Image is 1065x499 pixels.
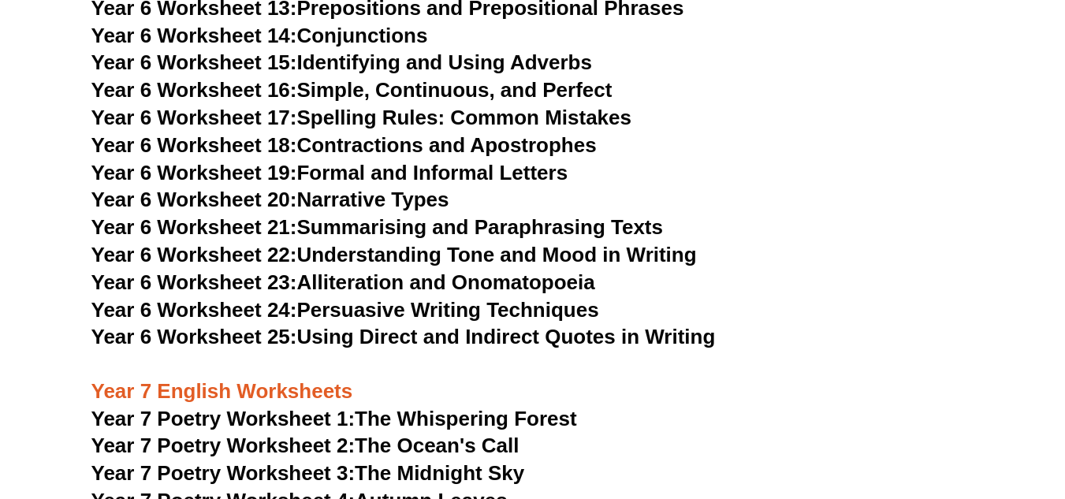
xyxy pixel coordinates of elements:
a: Year 7 Poetry Worksheet 2:The Ocean's Call [91,434,519,457]
a: Year 6 Worksheet 14:Conjunctions [91,24,428,47]
a: Year 6 Worksheet 24:Persuasive Writing Techniques [91,298,599,322]
span: Year 6 Worksheet 19: [91,161,297,184]
span: Year 6 Worksheet 25: [91,325,297,348]
iframe: Chat Widget [802,321,1065,499]
h3: Year 7 English Worksheets [91,352,974,405]
a: Year 6 Worksheet 17:Spelling Rules: Common Mistakes [91,106,631,129]
a: Year 6 Worksheet 21:Summarising and Paraphrasing Texts [91,215,663,239]
a: Year 7 Poetry Worksheet 3:The Midnight Sky [91,461,525,485]
span: Year 6 Worksheet 14: [91,24,297,47]
a: Year 6 Worksheet 20:Narrative Types [91,188,449,211]
span: Year 6 Worksheet 18: [91,133,297,157]
a: Year 6 Worksheet 25:Using Direct and Indirect Quotes in Writing [91,325,716,348]
span: Year 7 Poetry Worksheet 1: [91,407,356,430]
span: Year 7 Poetry Worksheet 2: [91,434,356,457]
span: Year 6 Worksheet 22: [91,243,297,266]
a: Year 6 Worksheet 23:Alliteration and Onomatopoeia [91,270,595,294]
span: Year 7 Poetry Worksheet 3: [91,461,356,485]
span: Year 6 Worksheet 21: [91,215,297,239]
a: Year 6 Worksheet 19:Formal and Informal Letters [91,161,568,184]
span: Year 6 Worksheet 17: [91,106,297,129]
span: Year 6 Worksheet 20: [91,188,297,211]
span: Year 6 Worksheet 16: [91,78,297,102]
span: Year 6 Worksheet 24: [91,298,297,322]
a: Year 6 Worksheet 22:Understanding Tone and Mood in Writing [91,243,697,266]
a: Year 7 Poetry Worksheet 1:The Whispering Forest [91,407,577,430]
a: Year 6 Worksheet 18:Contractions and Apostrophes [91,133,597,157]
span: Year 6 Worksheet 15: [91,50,297,74]
a: Year 6 Worksheet 16:Simple, Continuous, and Perfect [91,78,613,102]
a: Year 6 Worksheet 15:Identifying and Using Adverbs [91,50,592,74]
span: Year 6 Worksheet 23: [91,270,297,294]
